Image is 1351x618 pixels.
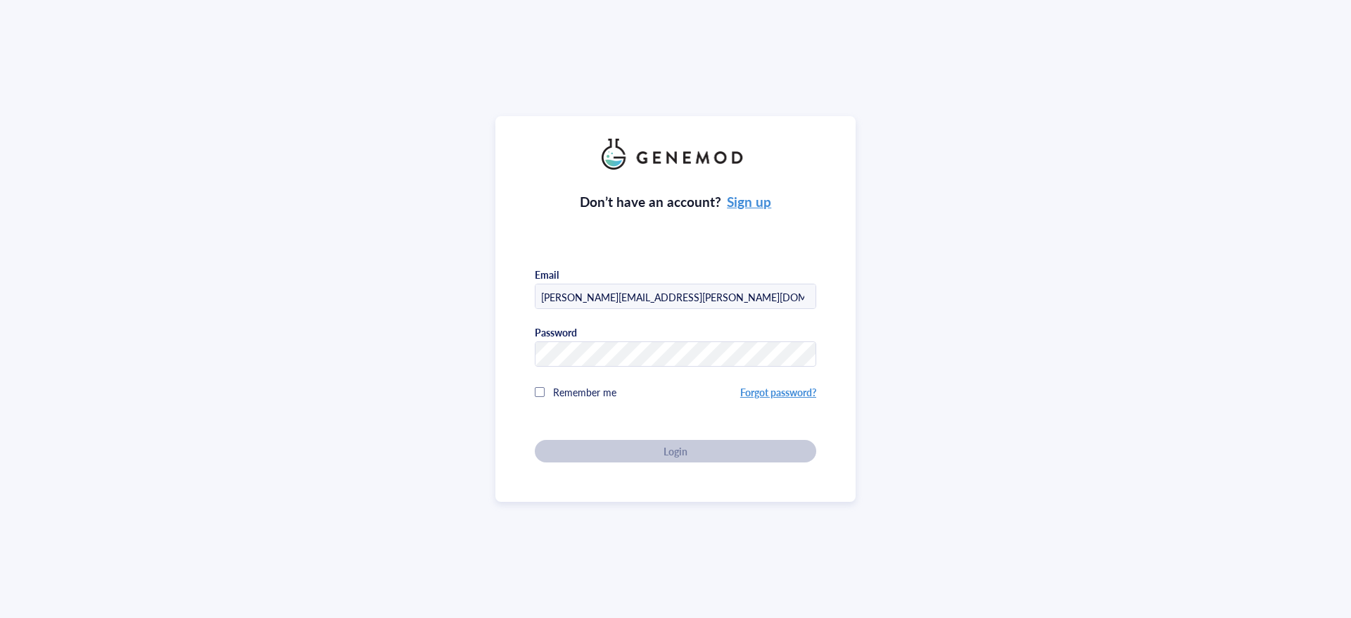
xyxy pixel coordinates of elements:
div: Don’t have an account? [580,192,772,212]
div: Password [535,326,577,339]
span: Remember me [553,385,616,399]
div: Email [535,268,559,281]
a: Forgot password? [740,385,816,399]
img: genemod_logo_light-BcqUzbGq.png [602,139,749,170]
a: Sign up [727,192,771,211]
